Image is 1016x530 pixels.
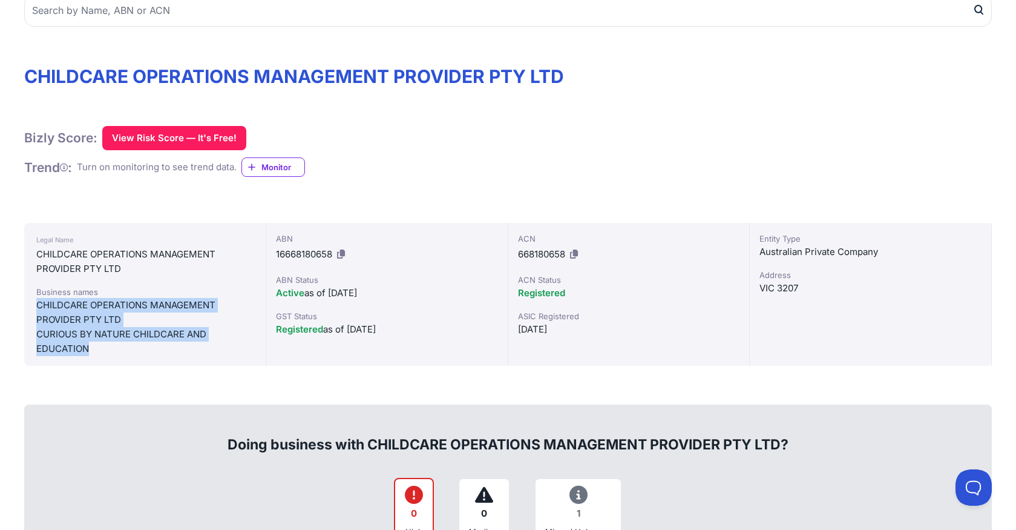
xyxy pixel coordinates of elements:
div: CURIOUS BY NATURE CHILDCARE AND EDUCATION [36,327,254,356]
span: Registered [276,323,323,335]
div: ABN Status [276,274,498,286]
button: View Risk Score — It's Free! [102,126,246,150]
span: Active [276,287,304,299]
div: 0 [469,502,499,526]
div: Turn on monitoring to see trend data. [77,161,237,174]
h1: Trend : [24,159,72,176]
span: Monitor [261,161,304,173]
div: 0 [405,502,423,526]
iframe: Toggle Customer Support [955,469,992,506]
h1: Bizly Score: [24,130,97,146]
div: Legal Name [36,233,254,247]
div: ASIC Registered [518,310,740,322]
div: Doing business with CHILDCARE OPERATIONS MANAGEMENT PROVIDER PTY LTD? [38,416,978,454]
h1: CHILDCARE OPERATIONS MANAGEMENT PROVIDER PTY LTD [24,65,992,87]
div: GST Status [276,310,498,322]
div: [DATE] [518,322,740,337]
div: Business names [36,286,254,298]
div: as of [DATE] [276,322,498,337]
span: 668180658 [518,248,565,260]
div: Australian Private Company [759,245,982,259]
div: as of [DATE] [276,286,498,300]
div: ACN Status [518,274,740,286]
div: Entity Type [759,233,982,245]
span: Registered [518,287,565,299]
div: VIC 3207 [759,281,982,296]
div: 1 [545,502,611,526]
div: ACN [518,233,740,245]
div: ABN [276,233,498,245]
div: Address [759,269,982,281]
div: CHILDCARE OPERATIONS MANAGEMENT PROVIDER PTY LTD [36,298,254,327]
span: 16668180658 [276,248,332,260]
a: Monitor [241,157,305,177]
div: CHILDCARE OPERATIONS MANAGEMENT PROVIDER PTY LTD [36,247,254,276]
